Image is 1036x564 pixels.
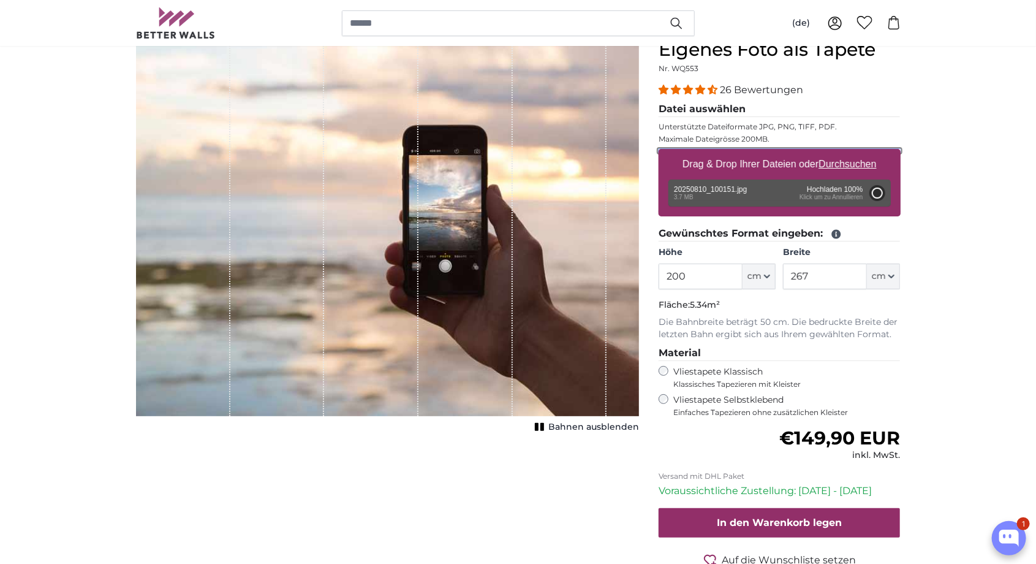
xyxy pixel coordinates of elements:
p: Versand mit DHL Paket [659,471,901,481]
p: Fläche: [659,299,901,311]
p: Voraussichtliche Zustellung: [DATE] - [DATE] [659,484,901,498]
span: cm [747,270,762,283]
legend: Material [659,346,901,361]
button: In den Warenkorb legen [659,508,901,538]
div: inkl. MwSt. [779,449,900,462]
button: cm [867,264,900,289]
span: 4.54 stars [659,84,720,96]
label: Vliestapete Klassisch [673,366,890,389]
p: Die Bahnbreite beträgt 50 cm. Die bedruckte Breite der letzten Bahn ergibt sich aus Ihrem gewählt... [659,316,901,341]
div: 1 [1017,517,1030,530]
legend: Datei auswählen [659,102,901,117]
span: Klassisches Tapezieren mit Kleister [673,379,890,389]
p: Maximale Dateigrösse 200MB. [659,134,901,144]
legend: Gewünschtes Format eingeben: [659,226,901,242]
span: Einfaches Tapezieren ohne zusätzlichen Kleister [673,408,901,417]
div: 1 of 1 [136,39,639,436]
button: Open chatbox [992,521,1026,555]
button: (de) [783,12,820,34]
label: Höhe [659,246,776,259]
span: 26 Bewertungen [720,84,803,96]
label: Drag & Drop Ihrer Dateien oder [678,152,882,177]
span: Bahnen ausblenden [548,421,639,433]
img: Betterwalls [136,7,216,39]
button: Bahnen ausblenden [531,419,639,436]
span: 5.34m² [690,299,720,310]
span: cm [872,270,886,283]
h1: Eigenes Foto als Tapete [659,39,901,61]
span: €149,90 EUR [779,427,900,449]
button: cm [743,264,776,289]
label: Vliestapete Selbstklebend [673,394,901,417]
label: Breite [783,246,900,259]
span: Nr. WQ553 [659,64,698,73]
u: Durchsuchen [819,159,876,169]
p: Unterstützte Dateiformate JPG, PNG, TIFF, PDF. [659,122,901,132]
span: In den Warenkorb legen [717,517,842,528]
